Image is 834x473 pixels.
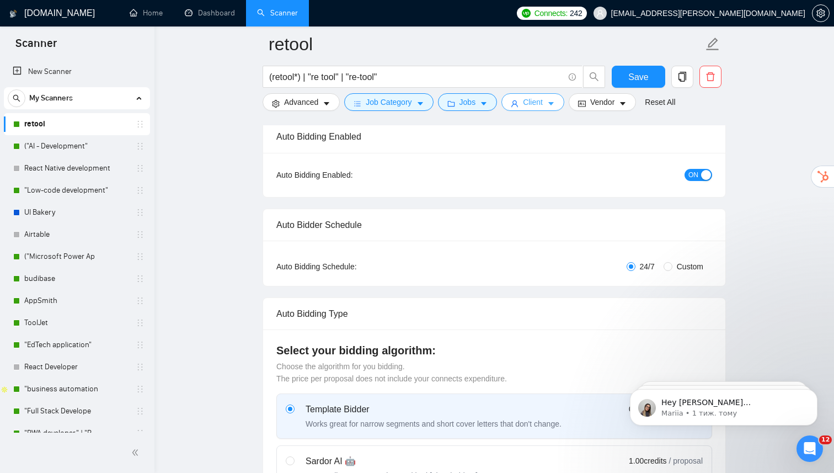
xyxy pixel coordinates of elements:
[131,447,142,458] span: double-left
[366,96,411,108] span: Job Category
[136,186,145,195] span: holder
[136,363,145,371] span: holder
[522,9,531,18] img: upwork-logo.png
[24,157,129,179] a: React Native development
[447,99,455,108] span: folder
[13,61,141,83] a: New Scanner
[284,96,318,108] span: Advanced
[136,120,145,129] span: holder
[276,298,712,329] div: Auto Bidding Type
[136,142,145,151] span: holder
[672,261,708,273] span: Custom
[136,230,145,239] span: holder
[8,89,25,107] button: search
[812,9,829,18] span: setting
[24,378,129,400] a: "business automation
[1,386,8,394] img: Apollo
[306,418,562,429] div: Works great for narrow segments and short cover letters that don't change.
[569,73,576,81] span: info-circle
[130,8,163,18] a: homeHome
[306,403,562,416] div: Template Bidder
[672,72,693,82] span: copy
[344,93,433,111] button: barsJob Categorycaret-down
[276,169,421,181] div: Auto Bidding Enabled:
[24,224,129,246] a: Airtable
[276,362,507,383] span: Choose the algorithm for you bidding. The price per proposal does not include your connects expen...
[24,400,129,422] a: "Full Stack Develope
[700,72,721,82] span: delete
[534,7,568,19] span: Connects:
[272,99,280,108] span: setting
[263,93,340,111] button: settingAdvancedcaret-down
[136,208,145,217] span: holder
[628,70,648,84] span: Save
[796,435,823,462] iframe: Intercom live chat
[705,37,720,51] span: edit
[459,96,476,108] span: Jobs
[590,96,614,108] span: Vendor
[354,99,361,108] span: bars
[596,9,604,17] span: user
[819,435,832,444] span: 12
[276,261,421,273] div: Auto Bidding Schedule:
[812,9,830,18] a: setting
[645,96,675,108] a: Reset All
[136,385,145,394] span: holder
[24,268,129,290] a: budibase
[569,93,636,111] button: idcardVendorcaret-down
[269,70,564,84] input: Search Freelance Jobs...
[24,113,129,135] a: retool
[276,343,712,358] h4: Select your bidding algorithm:
[4,61,150,83] li: New Scanner
[136,274,145,283] span: holder
[699,66,721,88] button: delete
[276,121,712,152] div: Auto Bidding Enabled
[136,341,145,349] span: holder
[24,290,129,312] a: AppSmith
[8,94,25,102] span: search
[547,99,555,108] span: caret-down
[613,366,834,443] iframe: Intercom notifications повідомлення
[136,318,145,327] span: holder
[24,135,129,157] a: ("AI - Development"
[136,296,145,305] span: holder
[480,99,488,108] span: caret-down
[511,99,518,108] span: user
[7,35,66,59] span: Scanner
[136,252,145,261] span: holder
[29,87,73,109] span: My Scanners
[570,7,582,19] span: 242
[9,5,17,23] img: logo
[136,429,145,438] span: holder
[671,66,693,88] button: copy
[136,164,145,173] span: holder
[24,356,129,378] a: React Developer
[185,8,235,18] a: dashboardDashboard
[276,209,712,241] div: Auto Bidder Schedule
[438,93,498,111] button: folderJobscaret-down
[629,455,666,467] span: 1.00 credits
[257,8,298,18] a: searchScanner
[24,201,129,224] a: UI Bakery
[24,334,129,356] a: "EdTech application"
[24,179,129,201] a: "Low-code development"
[269,30,703,58] input: Scanner name...
[688,169,698,181] span: ON
[635,261,659,273] span: 24/7
[136,407,145,416] span: holder
[416,99,424,108] span: caret-down
[578,99,586,108] span: idcard
[501,93,564,111] button: userClientcaret-down
[812,4,830,22] button: setting
[24,312,129,334] a: ToolJet
[523,96,543,108] span: Client
[583,66,605,88] button: search
[24,246,129,268] a: ("Microsoft Power Ap
[306,455,478,468] div: Sardor AI 🤖
[612,66,665,88] button: Save
[323,99,330,108] span: caret-down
